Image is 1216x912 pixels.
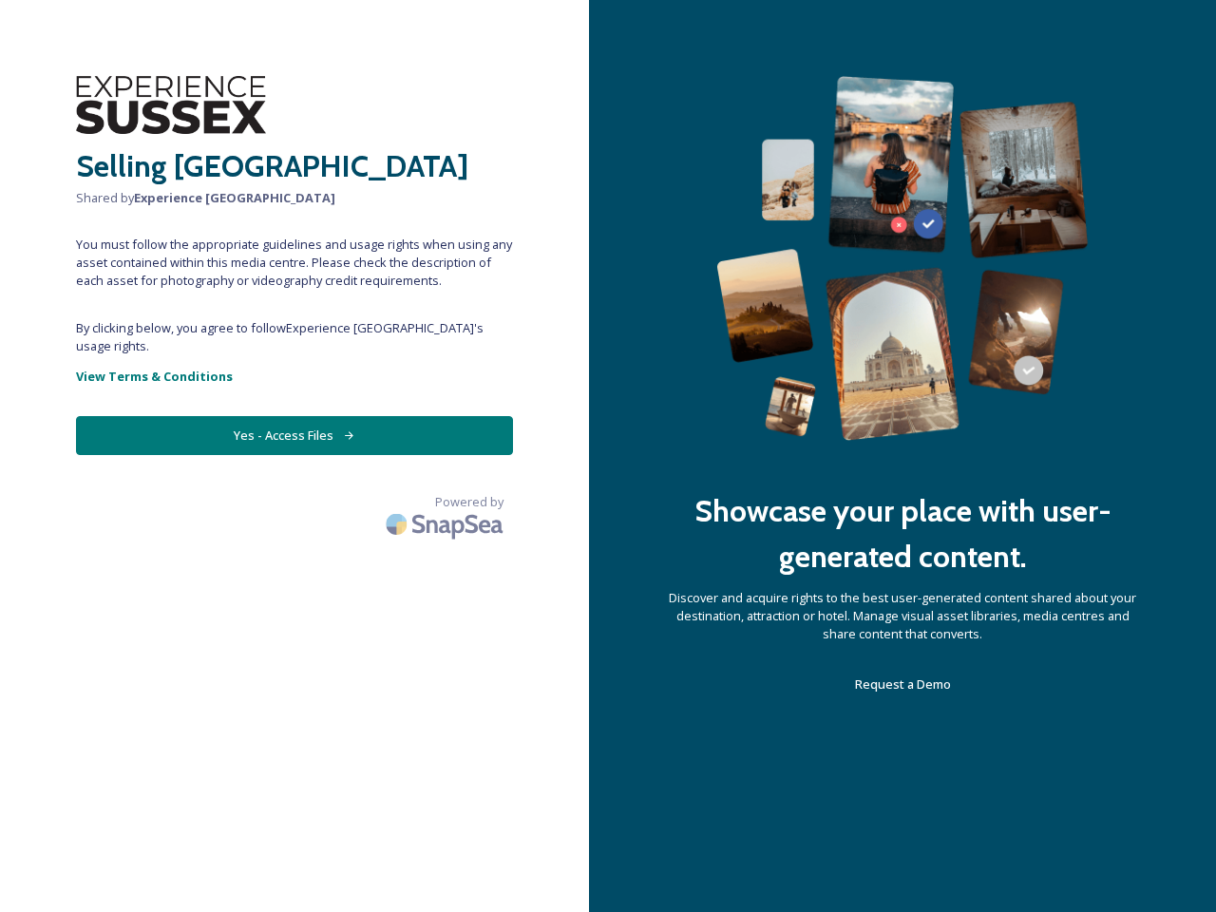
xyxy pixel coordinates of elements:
[435,493,503,511] span: Powered by
[380,502,513,546] img: SnapSea Logo
[134,189,335,206] strong: Experience [GEOGRAPHIC_DATA]
[665,488,1140,579] h2: Showcase your place with user-generated content.
[76,416,513,455] button: Yes - Access Files
[76,365,513,388] a: View Terms & Conditions
[76,236,513,291] span: You must follow the appropriate guidelines and usage rights when using any asset contained within...
[855,675,951,693] span: Request a Demo
[76,143,513,189] h2: Selling [GEOGRAPHIC_DATA]
[76,368,233,385] strong: View Terms & Conditions
[716,76,1089,441] img: 63b42ca75bacad526042e722_Group%20154-p-800.png
[855,673,951,695] a: Request a Demo
[76,319,513,355] span: By clicking below, you agree to follow Experience [GEOGRAPHIC_DATA] 's usage rights.
[665,589,1140,644] span: Discover and acquire rights to the best user-generated content shared about your destination, att...
[76,189,513,207] span: Shared by
[76,76,266,134] img: WSCC%20ES%20Logo%20-%20Primary%20-%20Black.png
